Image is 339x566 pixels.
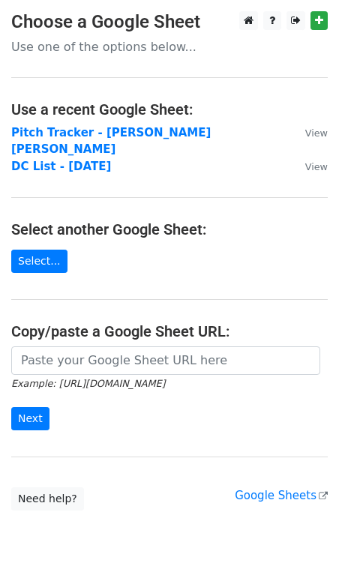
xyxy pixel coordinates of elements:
[11,220,328,238] h4: Select another Google Sheet:
[305,127,328,139] small: View
[11,11,328,33] h3: Choose a Google Sheet
[11,407,49,430] input: Next
[11,487,84,511] a: Need help?
[235,489,328,502] a: Google Sheets
[290,160,328,173] a: View
[11,346,320,375] input: Paste your Google Sheet URL here
[11,39,328,55] p: Use one of the options below...
[11,160,111,173] a: DC List - [DATE]
[11,100,328,118] h4: Use a recent Google Sheet:
[11,378,165,389] small: Example: [URL][DOMAIN_NAME]
[305,161,328,172] small: View
[290,126,328,139] a: View
[11,322,328,340] h4: Copy/paste a Google Sheet URL:
[11,250,67,273] a: Select...
[264,494,339,566] iframe: Chat Widget
[11,126,211,157] a: Pitch Tracker - [PERSON_NAME] [PERSON_NAME]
